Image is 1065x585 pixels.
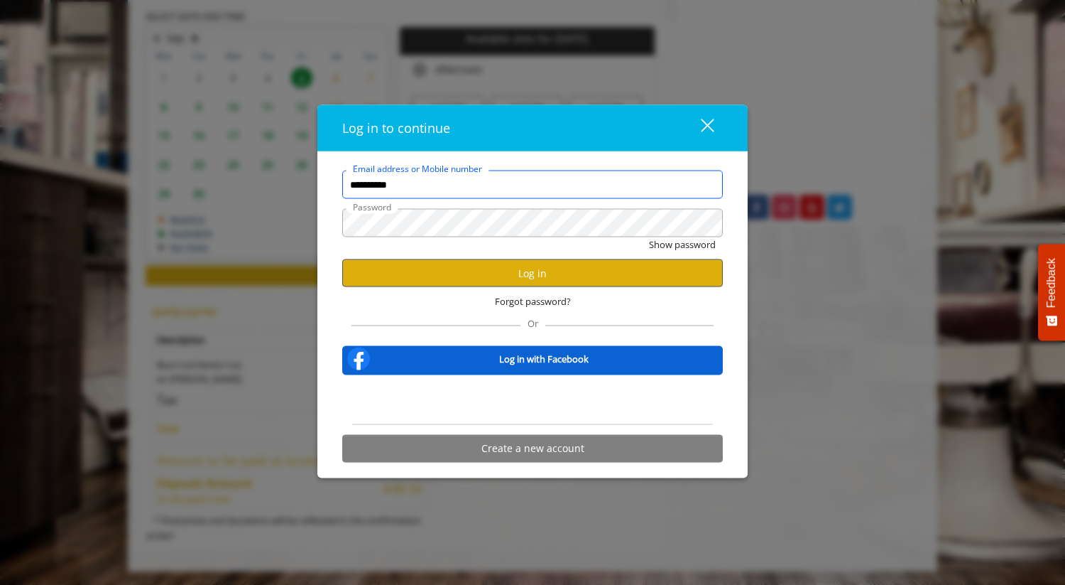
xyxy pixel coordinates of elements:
button: Show password [649,237,716,252]
label: Password [346,200,398,214]
span: Or [520,316,545,329]
span: Forgot password? [495,294,571,309]
b: Log in with Facebook [499,351,589,366]
button: Feedback - Show survey [1038,244,1065,340]
button: Create a new account [342,434,723,462]
span: Feedback [1045,258,1058,308]
label: Email address or Mobile number [346,162,489,176]
input: Email address or Mobile number [342,171,723,199]
button: close dialog [674,114,723,143]
div: close dialog [684,117,713,139]
input: Password [342,209,723,237]
span: Log in to continue [342,119,450,136]
iframe: Sign in with Google Button [449,384,616,415]
img: facebook-logo [344,344,373,372]
button: Log in [342,259,723,287]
